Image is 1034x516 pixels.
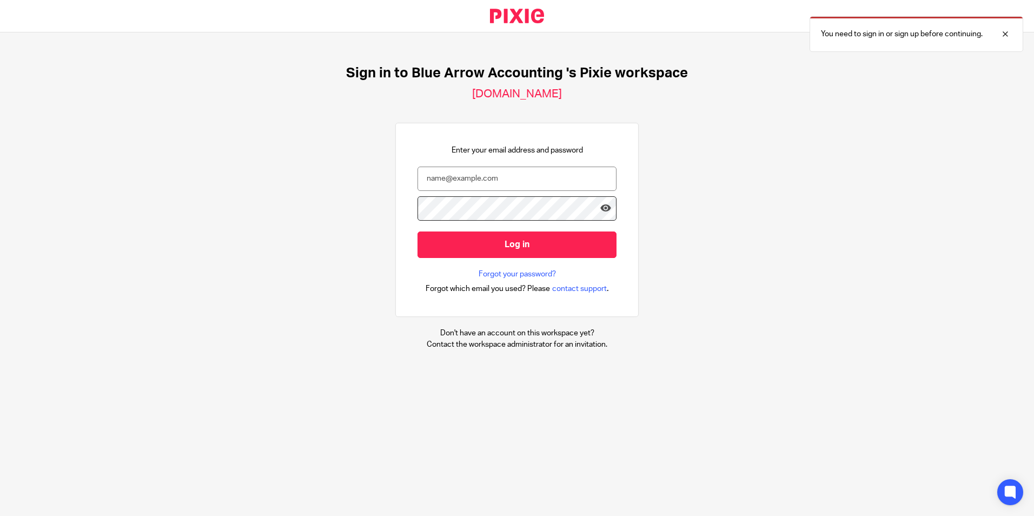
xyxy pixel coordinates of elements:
[452,145,583,156] p: Enter your email address and password
[346,65,688,82] h1: Sign in to Blue Arrow Accounting 's Pixie workspace
[472,87,562,101] h2: [DOMAIN_NAME]
[427,328,607,339] p: Don't have an account on this workspace yet?
[417,231,617,258] input: Log in
[552,283,607,294] span: contact support
[426,282,609,295] div: .
[427,339,607,350] p: Contact the workspace administrator for an invitation.
[417,167,617,191] input: name@example.com
[426,283,550,294] span: Forgot which email you used? Please
[821,29,983,39] p: You need to sign in or sign up before continuing.
[479,269,556,280] a: Forgot your password?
